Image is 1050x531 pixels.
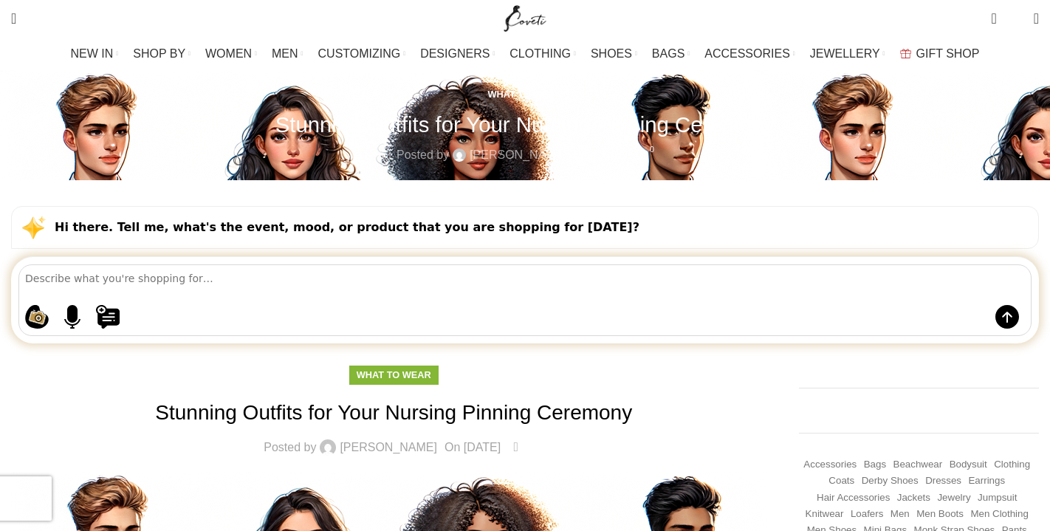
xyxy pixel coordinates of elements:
[133,47,185,61] span: SHOP BY
[862,474,919,488] a: Derby shoes (233 items)
[11,398,777,427] h1: Stunning Outfits for Your Nursing Pinning Ceremony
[652,47,684,61] span: BAGS
[272,39,303,69] a: MEN
[4,39,1046,69] div: Main navigation
[264,442,316,453] span: Posted by
[937,491,970,505] a: Jewelry (427 items)
[851,507,883,521] a: Loafers (193 items)
[508,438,524,457] a: 0
[828,474,854,488] a: Coats (440 items)
[638,145,653,165] a: 0
[487,89,562,100] a: What to wear
[916,507,964,521] a: Men Boots (296 items)
[950,458,987,472] a: Bodysuit (159 items)
[509,39,576,69] a: CLOTHING
[470,145,567,165] a: [PERSON_NAME]
[453,148,466,162] img: author-avatar
[420,39,495,69] a: DESIGNERS
[318,47,401,61] span: CUSTOMIZING
[925,474,961,488] a: Dresses (9,877 items)
[900,39,980,69] a: GIFT SHOP
[205,39,257,69] a: WOMEN
[445,441,501,453] time: On [DATE]
[340,442,437,453] a: [PERSON_NAME]
[817,491,890,505] a: Hair Accessories (245 items)
[1008,4,1023,33] div: My Wishlist
[517,436,528,448] span: 0
[978,491,1017,505] a: Jumpsuit (157 items)
[397,145,449,165] span: Posted by
[591,47,632,61] span: SHOES
[591,39,637,69] a: SHOES
[320,439,336,456] img: author-avatar
[275,112,775,137] h1: Stunning Outfits for Your Nursing Pinning Ceremony
[984,4,1003,33] a: 0
[893,458,943,472] a: Beachwear (451 items)
[810,47,880,61] span: JEWELLERY
[71,47,114,61] span: NEW IN
[992,7,1003,18] span: 0
[357,369,431,380] a: What to wear
[133,39,191,69] a: SHOP BY
[704,39,795,69] a: ACCESSORIES
[205,47,252,61] span: WOMEN
[318,39,406,69] a: CUSTOMIZING
[916,47,980,61] span: GIFT SHOP
[968,474,1005,488] a: Earrings (192 items)
[509,47,571,61] span: CLOTHING
[652,39,690,69] a: BAGS
[900,49,911,58] img: GiftBag
[272,47,298,61] span: MEN
[71,39,119,69] a: NEW IN
[897,491,930,505] a: Jackets (1,277 items)
[4,4,24,33] a: Search
[420,47,490,61] span: DESIGNERS
[994,458,1030,472] a: Clothing (19,391 items)
[970,507,1029,521] a: Men Clothing (418 items)
[501,11,550,24] a: Site logo
[574,148,631,161] time: On [DATE]
[806,507,844,521] a: Knitwear (513 items)
[647,144,658,155] span: 0
[1011,15,1022,26] span: 0
[891,507,910,521] a: Men (1,906 items)
[810,39,885,69] a: JEWELLERY
[704,47,790,61] span: ACCESSORIES
[803,458,857,472] a: Accessories (745 items)
[864,458,886,472] a: Bags (1,768 items)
